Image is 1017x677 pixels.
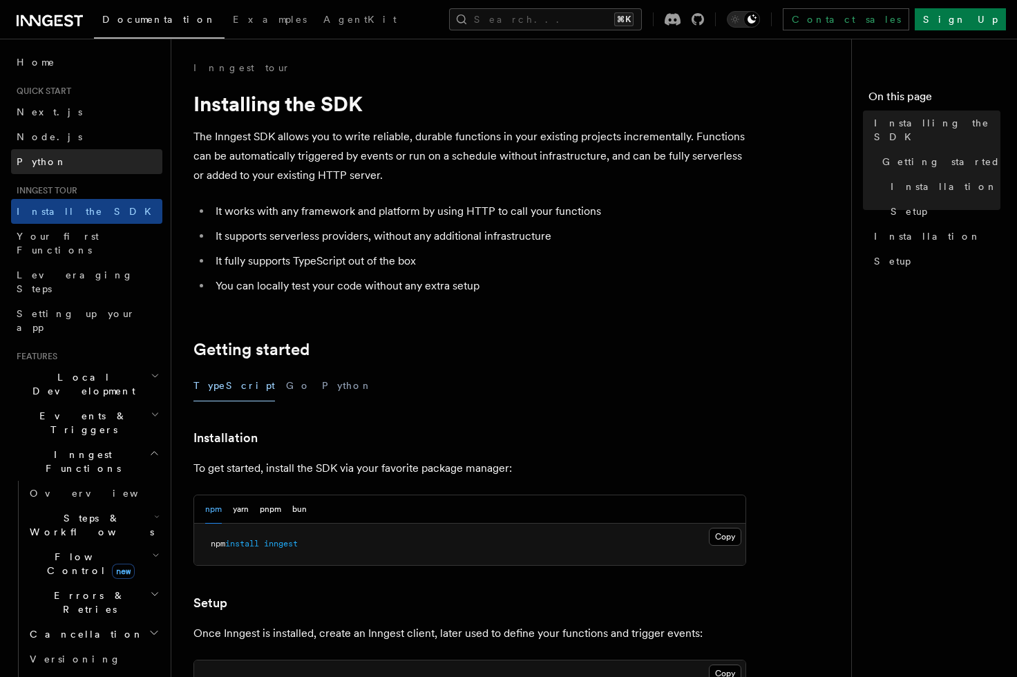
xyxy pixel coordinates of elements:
a: Python [11,149,162,174]
button: npm [205,495,222,524]
button: pnpm [260,495,281,524]
button: Cancellation [24,622,162,647]
a: Documentation [94,4,225,39]
button: Python [322,370,372,401]
a: Overview [24,481,162,506]
li: You can locally test your code without any extra setup [211,276,746,296]
span: Examples [233,14,307,25]
span: Setup [874,254,911,268]
a: Setup [193,593,227,613]
span: Inngest tour [11,185,77,196]
span: new [112,564,135,579]
button: Search...⌘K [449,8,642,30]
span: Versioning [30,654,121,665]
span: Install the SDK [17,206,160,217]
li: It works with any framework and platform by using HTTP to call your functions [211,202,746,221]
a: Versioning [24,647,162,671]
a: Install the SDK [11,199,162,224]
button: Events & Triggers [11,403,162,442]
span: npm [211,539,225,549]
span: Setup [891,204,927,218]
button: Flow Controlnew [24,544,162,583]
a: Next.js [11,99,162,124]
span: AgentKit [323,14,397,25]
button: Inngest Functions [11,442,162,481]
span: Flow Control [24,550,152,578]
button: Toggle dark mode [727,11,760,28]
a: Home [11,50,162,75]
a: Inngest tour [193,61,290,75]
span: Python [17,156,67,167]
span: Features [11,351,57,362]
span: Getting started [882,155,1000,169]
button: Errors & Retries [24,583,162,622]
a: Leveraging Steps [11,263,162,301]
button: TypeScript [193,370,275,401]
span: Your first Functions [17,231,99,256]
a: Installation [868,224,1000,249]
span: Inngest Functions [11,448,149,475]
span: Node.js [17,131,82,142]
a: Examples [225,4,315,37]
span: Next.js [17,106,82,117]
span: Local Development [11,370,151,398]
span: Errors & Retries [24,589,150,616]
button: bun [292,495,307,524]
a: Setup [868,249,1000,274]
a: Setup [885,199,1000,224]
li: It supports serverless providers, without any additional infrastructure [211,227,746,246]
li: It fully supports TypeScript out of the box [211,251,746,271]
a: Getting started [877,149,1000,174]
a: Your first Functions [11,224,162,263]
p: To get started, install the SDK via your favorite package manager: [193,459,746,478]
p: The Inngest SDK allows you to write reliable, durable functions in your existing projects increme... [193,127,746,185]
span: Steps & Workflows [24,511,154,539]
a: Getting started [193,340,310,359]
span: install [225,539,259,549]
span: Installing the SDK [874,116,1000,144]
button: yarn [233,495,249,524]
span: Installation [874,229,981,243]
a: AgentKit [315,4,405,37]
p: Once Inngest is installed, create an Inngest client, later used to define your functions and trig... [193,624,746,643]
button: Go [286,370,311,401]
a: Installation [193,428,258,448]
span: Home [17,55,55,69]
a: Sign Up [915,8,1006,30]
span: Overview [30,488,172,499]
button: Copy [709,528,741,546]
a: Node.js [11,124,162,149]
span: inngest [264,539,298,549]
span: Documentation [102,14,216,25]
span: Installation [891,180,998,193]
h4: On this page [868,88,1000,111]
a: Contact sales [783,8,909,30]
a: Installation [885,174,1000,199]
kbd: ⌘K [614,12,634,26]
span: Events & Triggers [11,409,151,437]
a: Setting up your app [11,301,162,340]
span: Quick start [11,86,71,97]
a: Installing the SDK [868,111,1000,149]
button: Steps & Workflows [24,506,162,544]
h1: Installing the SDK [193,91,746,116]
span: Setting up your app [17,308,135,333]
button: Local Development [11,365,162,403]
span: Cancellation [24,627,144,641]
span: Leveraging Steps [17,269,133,294]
